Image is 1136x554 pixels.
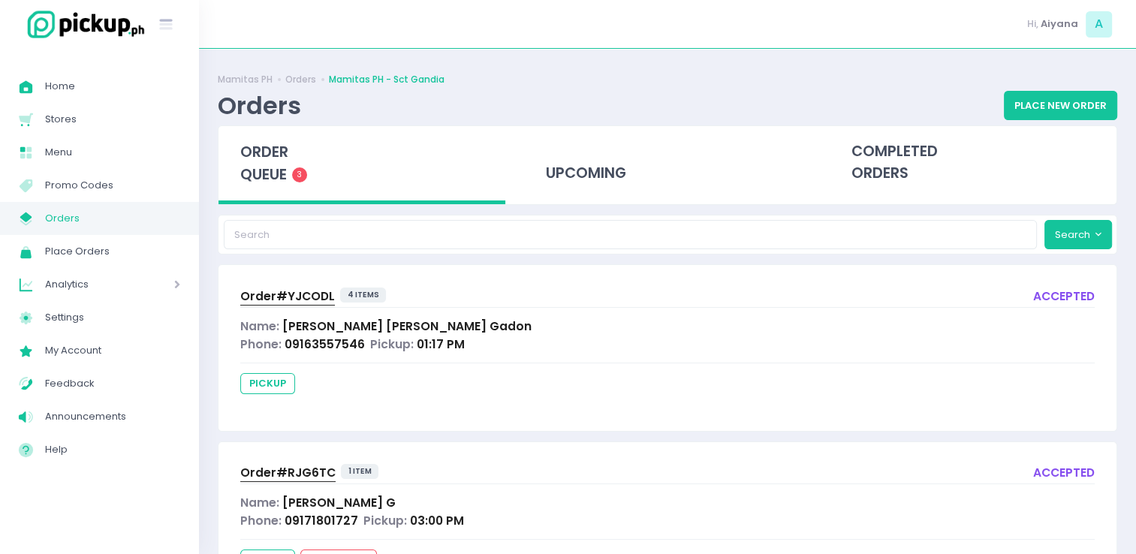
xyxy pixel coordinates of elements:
span: Name: [240,318,279,334]
span: Phone: [240,513,282,528]
div: accepted [1033,288,1095,308]
div: Orders [218,91,301,120]
span: Name: [240,495,279,510]
span: Phone: [240,336,282,352]
div: upcoming [524,126,811,200]
span: Order# YJCODL [240,288,335,304]
span: Place Orders [45,242,180,261]
img: logo [19,8,146,41]
span: pickup [240,373,295,394]
span: Settings [45,308,180,327]
span: Stores [45,110,180,129]
button: Search [1044,220,1112,248]
span: My Account [45,341,180,360]
span: 3 [292,167,307,182]
span: 1 item [341,464,379,479]
span: Feedback [45,374,180,393]
span: 03:00 PM [410,513,464,528]
a: Order#RJG6TC [240,464,336,484]
a: Order#YJCODL [240,288,335,308]
span: Help [45,440,180,459]
a: Orders [285,73,316,86]
span: 4 items [340,288,387,303]
span: A [1086,11,1112,38]
span: 01:17 PM [417,336,465,352]
span: Promo Codes [45,176,180,195]
div: accepted [1033,464,1095,484]
span: Orders [45,209,180,228]
span: Announcements [45,407,180,426]
span: Pickup: [363,513,407,528]
span: [PERSON_NAME] [PERSON_NAME] Gadon [282,318,532,334]
span: Hi, [1027,17,1038,32]
span: [PERSON_NAME] G [282,495,396,510]
div: completed orders [830,126,1116,200]
span: order queue [240,142,288,185]
span: 09171801727 [285,513,358,528]
span: Home [45,77,180,96]
span: Menu [45,143,180,162]
a: Mamitas PH [218,73,273,86]
input: Search [224,220,1038,248]
span: Analytics [45,275,131,294]
button: Place New Order [1004,91,1117,119]
span: Order# RJG6TC [240,465,336,480]
span: 09163557546 [285,336,365,352]
span: Aiyana [1041,17,1078,32]
span: Pickup: [370,336,414,352]
a: Mamitas PH - Sct Gandia [329,73,444,86]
